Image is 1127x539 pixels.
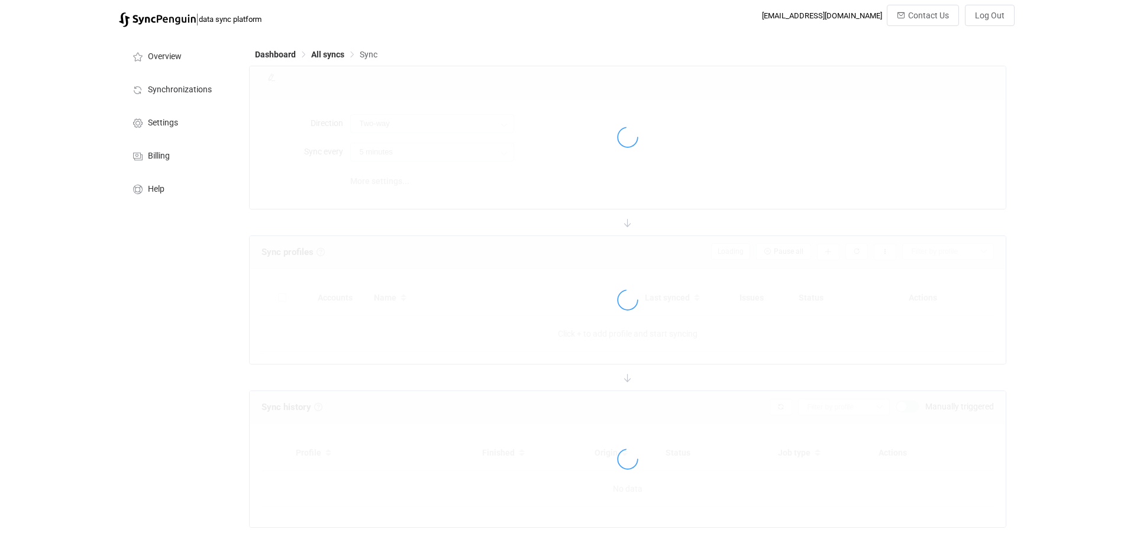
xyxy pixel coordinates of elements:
[148,118,178,128] span: Settings
[255,50,296,59] span: Dashboard
[119,72,237,105] a: Synchronizations
[119,39,237,72] a: Overview
[360,50,377,59] span: Sync
[196,11,199,27] span: |
[762,11,882,20] div: [EMAIL_ADDRESS][DOMAIN_NAME]
[148,85,212,95] span: Synchronizations
[311,50,344,59] span: All syncs
[975,11,1005,20] span: Log Out
[119,138,237,172] a: Billing
[119,12,196,27] img: syncpenguin.svg
[965,5,1015,26] button: Log Out
[255,50,377,59] div: Breadcrumb
[119,11,261,27] a: |data sync platform
[119,105,237,138] a: Settings
[908,11,949,20] span: Contact Us
[148,52,182,62] span: Overview
[148,151,170,161] span: Billing
[148,185,164,194] span: Help
[887,5,959,26] button: Contact Us
[199,15,261,24] span: data sync platform
[119,172,237,205] a: Help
